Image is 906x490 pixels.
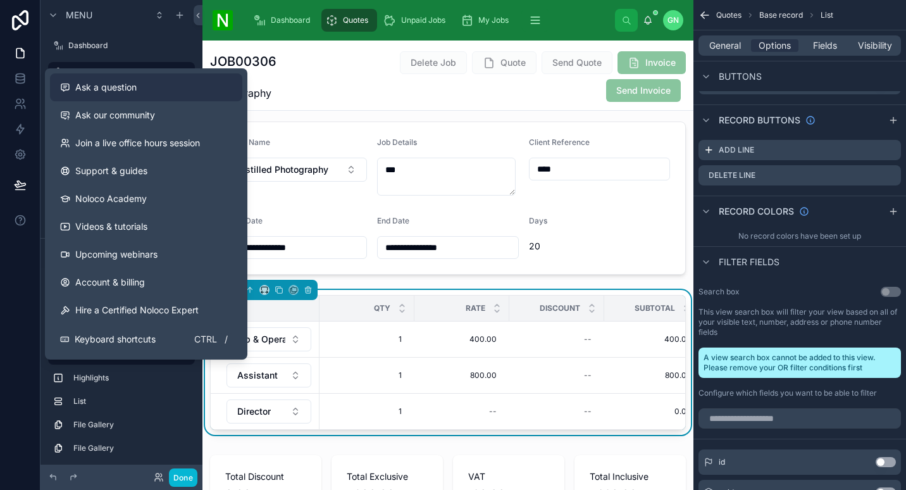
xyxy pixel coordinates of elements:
[226,327,311,351] button: Select Button
[169,468,197,487] button: Done
[457,9,518,32] a: My Jobs
[698,307,901,337] label: This view search box will filter your view based on all of your visible text, number, address or ...
[719,256,779,268] span: Filter fields
[237,405,271,418] span: Director
[321,9,377,32] a: Quotes
[75,165,147,177] span: Support & guides
[75,304,199,317] span: Hire a Certified Noloco Expert
[50,268,242,296] a: Account & billing
[709,39,741,52] span: General
[719,145,754,155] label: Add Line
[75,81,137,94] span: Ask a question
[332,406,402,417] span: 1
[332,334,402,344] span: 1
[716,10,742,20] span: Quotes
[693,226,906,246] div: No record colors have been set up
[698,287,740,297] label: Search box
[221,334,231,344] span: /
[75,248,158,261] span: Upcoming webinars
[821,10,833,20] span: List
[50,129,242,157] a: Join a live office hours session
[48,62,195,82] a: Quotes
[584,370,592,380] div: --
[73,443,190,453] label: File Gallery
[584,406,592,417] div: --
[50,73,242,101] button: Ask a question
[68,41,192,51] label: Dashboard
[249,9,319,32] a: Dashboard
[50,213,242,241] a: Videos & tutorials
[50,324,242,355] button: Keyboard shortcutsCtrl/
[698,388,877,398] label: Configure which fields you want to be able to filter
[50,296,242,324] button: Hire a Certified Noloco Expert
[540,303,580,313] span: Discount
[73,420,190,430] label: File Gallery
[759,39,791,52] span: Options
[73,373,190,383] label: Highlights
[75,220,147,233] span: Videos & tutorials
[50,185,242,213] a: Noloco Academy
[427,370,497,380] span: 800.00
[667,15,679,25] span: GN
[48,35,195,56] a: Dashboard
[380,9,454,32] a: Unpaid Jobs
[719,457,725,467] span: id
[374,303,390,313] span: QTY
[75,192,147,205] span: Noloco Academy
[698,348,901,378] div: A view search box cannot be added to this view. Please remove your OR filter conditions first
[75,109,155,122] span: Ask our community
[478,15,509,25] span: My Jobs
[709,170,755,180] label: Delete Line
[719,70,762,83] span: Buttons
[719,205,794,218] span: Record colors
[75,276,145,289] span: Account & billing
[50,241,242,268] a: Upcoming webinars
[489,406,497,417] div: --
[243,6,615,34] div: scrollable content
[68,67,187,77] label: Quotes
[50,101,242,129] a: Ask our community
[719,114,800,127] span: Record buttons
[612,406,692,417] span: 0.00
[210,53,311,70] h1: JOB00306
[66,9,92,22] span: Menu
[50,157,242,185] a: Support & guides
[40,268,202,465] div: scrollable content
[237,333,285,346] span: Jib & Operator
[213,10,233,30] img: App logo
[466,303,485,313] span: Rate
[612,334,692,344] span: 400.00
[332,370,402,380] span: 1
[271,15,310,25] span: Dashboard
[226,363,311,387] button: Select Button
[858,39,892,52] span: Visibility
[401,15,445,25] span: Unpaid Jobs
[75,137,200,149] span: Join a live office hours session
[237,369,278,382] span: Assistant
[813,39,837,52] span: Fields
[75,333,156,346] span: Keyboard shortcuts
[343,15,368,25] span: Quotes
[759,10,803,20] span: Base record
[635,303,675,313] span: Subtotal
[226,399,311,424] button: Select Button
[193,332,218,347] span: Ctrl
[584,334,592,344] div: --
[210,70,311,101] span: Distilled Photography
[73,396,190,406] label: List
[612,370,692,380] span: 800.00
[427,334,497,344] span: 400.00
